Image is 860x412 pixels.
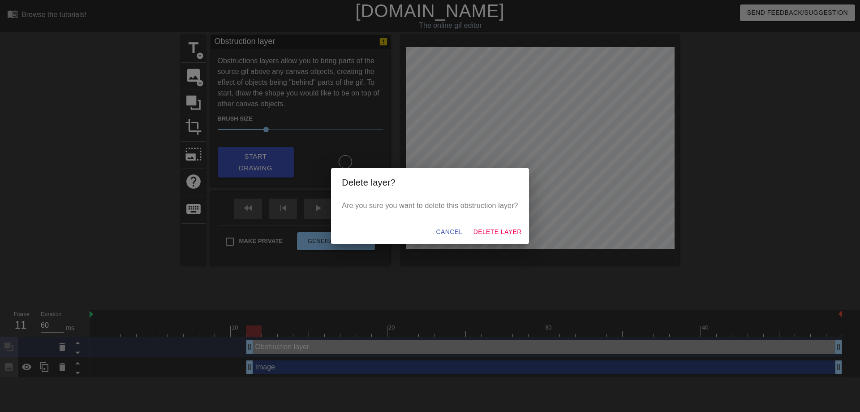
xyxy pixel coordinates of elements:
[436,226,462,238] span: Cancel
[473,226,522,238] span: Delete Layer
[470,224,525,240] button: Delete Layer
[342,200,518,211] p: Are you sure you want to delete this obstruction layer?
[342,175,518,190] h2: Delete layer?
[432,224,466,240] button: Cancel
